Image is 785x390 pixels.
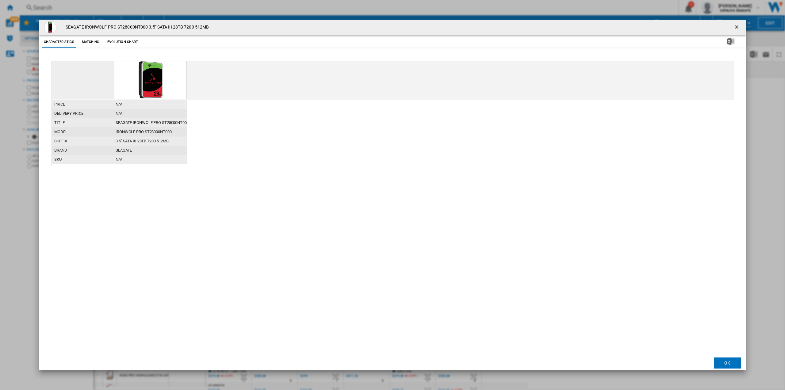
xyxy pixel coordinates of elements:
[44,21,56,33] img: seagate_st28000nt000_28tb_ironwolf_pro_7200_1904847.jpg
[39,20,746,371] md-dialog: Product popup
[52,127,113,137] div: model
[52,118,113,127] div: title
[113,146,187,155] div: SEAGATE
[42,37,76,48] button: Characteristics
[77,37,104,48] button: Matching
[113,109,187,118] div: N/A
[52,155,113,164] div: sku
[113,118,187,127] div: SEAGATE IRONWOLF PRO ST28000NT000 3.5" SATA III 28TB 7200 512MB
[63,24,209,30] h4: SEAGATE IRONWOLF PRO ST28000NT000 3.5" SATA III 28TB 7200 512MB
[727,38,734,45] img: excel-24x24.png
[714,357,741,369] button: OK
[106,37,140,48] button: Evolution chart
[52,146,113,155] div: brand
[52,109,113,118] div: delivery price
[717,37,744,48] button: Download in Excel
[113,127,187,137] div: IRONWOLF PRO ST28000NT000
[114,61,187,99] img: seagate_st28000nt000_28tb_ironwolf_pro_7200_1904847.jpg
[731,21,743,33] button: getI18NText('BUTTONS.CLOSE_DIALOG')
[52,100,113,109] div: price
[113,137,187,146] div: 3.5" SATA III 28TB 7200 512MB
[113,155,187,164] div: N/A
[113,100,187,109] div: N/A
[52,137,113,146] div: suffix
[733,24,741,31] ng-md-icon: getI18NText('BUTTONS.CLOSE_DIALOG')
